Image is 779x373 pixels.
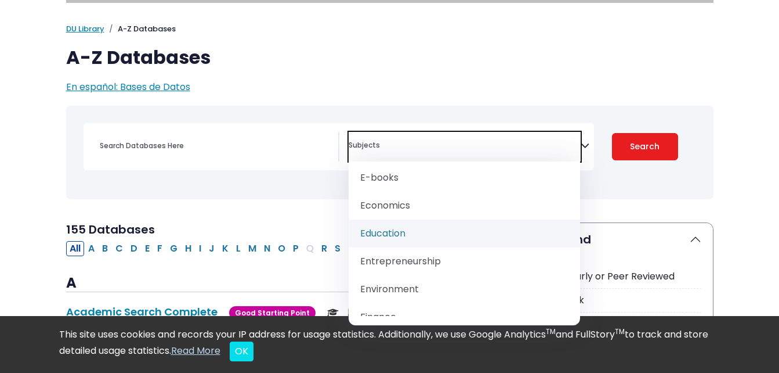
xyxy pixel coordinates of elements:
li: Economics [349,192,581,220]
li: Education [349,220,581,248]
button: Filter Results B [99,241,111,256]
button: Filter Results L [233,241,244,256]
nav: Search filters [66,106,713,199]
h1: A-Z Databases [66,46,713,69]
a: DU Library [66,23,104,34]
img: Scholarly or Peer Reviewed [327,307,339,318]
textarea: Search [349,142,581,151]
button: Filter Results D [127,241,141,256]
button: Filter Results C [112,241,126,256]
button: All [66,241,84,256]
sup: TM [615,327,625,336]
a: Academic Search Complete [66,304,218,319]
button: Filter Results J [205,241,218,256]
input: Search database by title or keyword [93,137,338,154]
li: Finance [349,303,581,331]
a: En español: Bases de Datos [66,80,190,94]
button: Filter Results A [85,241,98,256]
button: Filter Results G [166,241,181,256]
button: Close [230,342,253,361]
button: Submit for Search Results [612,133,678,160]
div: Scholarly or Peer Reviewed [550,270,701,284]
button: Filter Results K [219,241,232,256]
button: Filter Results M [245,241,260,256]
button: Filter Results O [274,241,289,256]
button: Filter Results T [345,241,357,256]
li: E-books [349,164,581,192]
sup: TM [546,327,556,336]
button: Filter Results E [142,241,153,256]
div: e-Book [550,293,701,307]
button: Filter Results I [195,241,205,256]
nav: breadcrumb [66,23,713,35]
button: Filter Results F [154,241,166,256]
button: Icon Legend [508,223,713,256]
span: 155 Databases [66,221,155,238]
div: This site uses cookies and records your IP address for usage statistics. Additionally, we use Goo... [59,328,720,361]
a: Read More [171,344,220,357]
button: Filter Results N [260,241,274,256]
span: Good Starting Point [229,306,316,320]
li: Entrepreneurship [349,248,581,275]
button: Filter Results S [331,241,344,256]
button: Filter Results R [318,241,331,256]
h3: A [66,275,493,292]
button: Filter Results P [289,241,302,256]
li: A-Z Databases [104,23,176,35]
li: Environment [349,275,581,303]
div: Alpha-list to filter by first letter of database name [66,241,458,254]
button: Filter Results H [182,241,195,256]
